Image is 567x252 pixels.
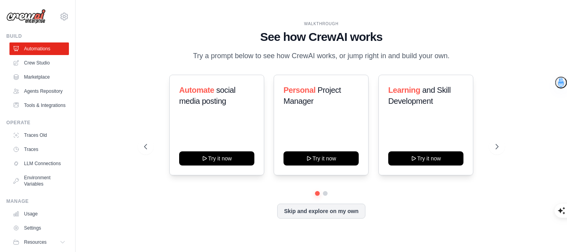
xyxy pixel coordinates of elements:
span: social media posting [179,86,235,105]
p: Try a prompt below to see how CrewAI works, or jump right in and build your own. [189,50,454,62]
span: Learning [388,86,420,94]
a: Crew Studio [9,57,69,69]
span: Resources [24,239,46,245]
a: Tools & Integrations [9,99,69,112]
a: Automations [9,42,69,55]
h1: See how CrewAI works [144,30,498,44]
a: Environment Variables [9,171,69,190]
button: Skip and explore on my own [277,204,365,219]
div: Manage [6,198,69,204]
span: Automate [179,86,214,94]
a: Traces Old [9,129,69,142]
button: Try it now [388,151,463,166]
a: Marketplace [9,71,69,83]
span: and Skill Development [388,86,450,105]
button: Try it now [179,151,254,166]
button: Resources [9,236,69,248]
a: Settings [9,222,69,234]
span: Personal [283,86,315,94]
div: WALKTHROUGH [144,21,498,27]
button: Try it now [283,151,359,166]
iframe: Chat Widget [528,214,567,252]
a: LLM Connections [9,157,69,170]
span: Project Manager [283,86,341,105]
div: Operate [6,120,69,126]
a: Usage [9,208,69,220]
a: Agents Repository [9,85,69,97]
img: Logo [6,9,46,24]
div: Build [6,33,69,39]
a: Traces [9,143,69,156]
